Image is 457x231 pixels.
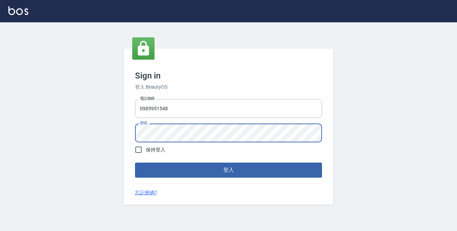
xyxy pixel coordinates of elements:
[140,120,147,126] label: 密碼
[135,189,157,196] a: 忘記密碼?
[8,6,28,15] img: Logo
[135,83,322,91] h6: 登入 BeautyOS
[135,71,322,81] h3: Sign in
[146,146,165,154] span: 保持登入
[140,96,155,101] label: 電話號碼
[135,163,322,177] button: 登入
